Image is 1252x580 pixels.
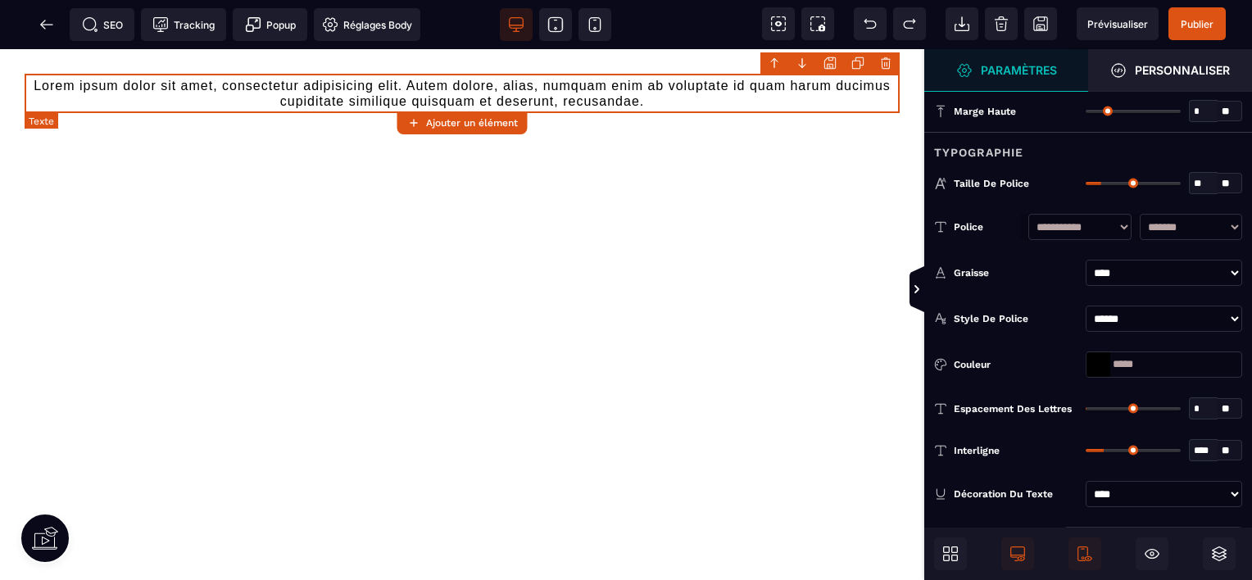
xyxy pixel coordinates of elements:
[934,527,1039,560] p: Alignement du texte
[893,7,926,40] span: Rétablir
[578,8,611,41] span: Voir mobile
[1001,537,1034,570] span: Afficher le desktop
[141,8,226,41] span: Code de suivi
[1087,18,1148,30] span: Prévisualiser
[924,49,1088,92] span: Ouvrir le gestionnaire de styles
[981,64,1057,76] strong: Paramètres
[314,8,420,41] span: Favicon
[954,219,1020,235] div: Police
[322,16,412,33] span: Réglages Body
[924,265,941,315] span: Afficher les vues
[233,8,307,41] span: Créer une alerte modale
[985,7,1018,40] span: Nettoyage
[954,177,1029,190] span: Taille de police
[1024,7,1057,40] span: Enregistrer
[954,356,1073,373] div: Couleur
[30,8,63,41] span: Retour
[426,117,518,129] strong: Ajouter un élément
[1136,537,1168,570] span: Masquer le bloc
[397,111,528,134] button: Ajouter un élément
[1088,49,1252,92] span: Ouvrir le gestionnaire de styles
[500,8,533,41] span: Voir bureau
[1068,537,1101,570] span: Afficher le mobile
[1077,7,1159,40] span: Aperçu
[801,7,834,40] span: Capture d'écran
[946,7,978,40] span: Importer
[924,132,1252,162] div: Typographie
[152,16,215,33] span: Tracking
[70,8,134,41] span: Métadata SEO
[1181,18,1213,30] span: Publier
[954,486,1073,502] div: Décoration du texte
[82,16,123,33] span: SEO
[934,537,967,570] span: Ouvrir les blocs
[1168,7,1226,40] span: Enregistrer le contenu
[854,7,887,40] span: Défaire
[1203,537,1236,570] span: Ouvrir les calques
[954,444,1000,457] span: Interligne
[954,310,1073,327] div: Style de police
[954,402,1072,415] span: Espacement des lettres
[539,8,572,41] span: Voir tablette
[1135,64,1230,76] strong: Personnaliser
[762,7,795,40] span: Voir les composants
[245,16,296,33] span: Popup
[954,105,1016,118] span: Marge haute
[25,25,900,64] text: Lorem ipsum dolor sit amet, consectetur adipisicing elit. Autem dolore, alias, numquam enim ab vo...
[954,265,1073,281] div: Graisse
